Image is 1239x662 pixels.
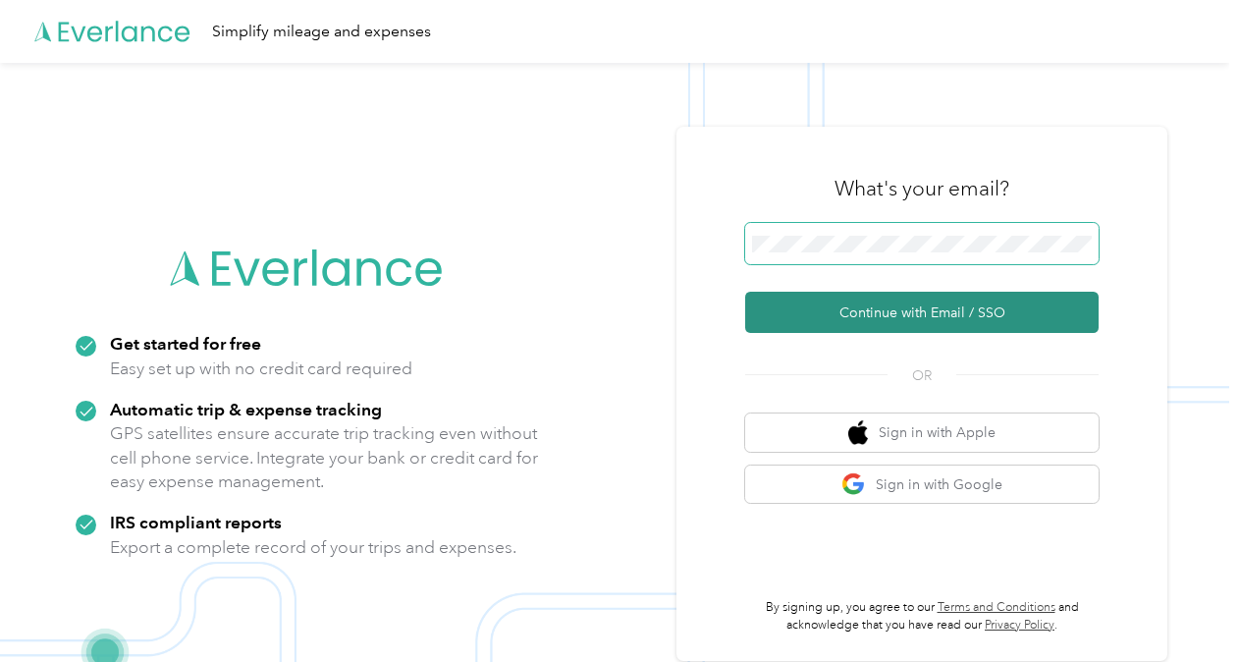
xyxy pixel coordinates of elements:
div: Simplify mileage and expenses [212,20,431,44]
button: apple logoSign in with Apple [745,414,1099,452]
a: Terms and Conditions [938,600,1055,615]
p: Easy set up with no credit card required [110,357,412,381]
img: google logo [841,472,866,497]
a: Privacy Policy [985,618,1054,633]
strong: Automatic trip & expense tracking [110,399,382,419]
img: apple logo [848,420,868,445]
strong: Get started for free [110,333,261,354]
button: google logoSign in with Google [745,466,1099,504]
span: OR [888,365,956,386]
h3: What's your email? [835,175,1009,202]
p: Export a complete record of your trips and expenses. [110,535,516,560]
p: By signing up, you agree to our and acknowledge that you have read our . [745,599,1099,634]
p: GPS satellites ensure accurate trip tracking even without cell phone service. Integrate your bank... [110,421,539,494]
strong: IRS compliant reports [110,512,282,532]
button: Continue with Email / SSO [745,292,1099,333]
